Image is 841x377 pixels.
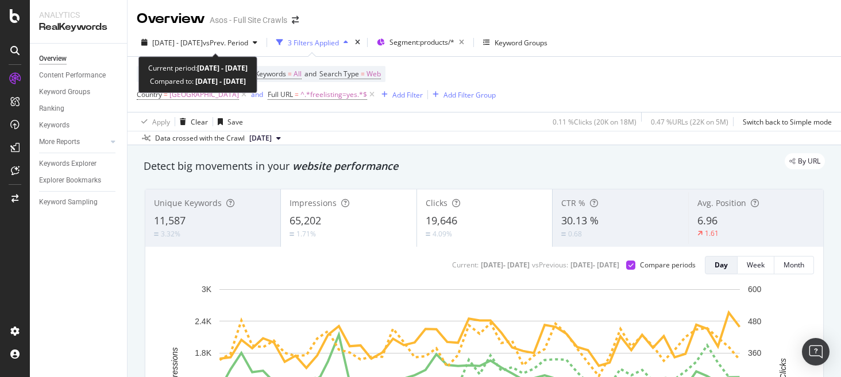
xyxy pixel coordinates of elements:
div: Add Filter [392,90,423,100]
a: Content Performance [39,69,119,81]
div: RealKeywords [39,21,118,34]
a: Keyword Sampling [39,196,119,208]
text: 480 [748,317,762,326]
button: Add Filter Group [428,88,496,102]
text: 3K [202,285,212,294]
span: 2025 Aug. 26th [249,133,272,143]
div: Compare periods [640,260,696,270]
a: Explorer Bookmarks [39,174,119,186]
span: By URL [798,158,820,165]
span: Avg. Position [697,197,746,208]
text: 1.8K [195,348,211,357]
div: Current: [452,260,479,270]
a: Overview [39,53,119,65]
button: Keyword Groups [479,33,552,52]
div: and [251,90,263,99]
div: Data crossed with the Crawl [155,133,245,143]
div: Keywords Explorer [39,158,97,170]
span: Country [137,90,162,99]
div: Month [784,260,804,270]
div: legacy label [785,153,825,169]
div: Ranking [39,103,64,115]
div: Switch back to Simple mode [743,117,832,127]
div: Analytics [39,9,118,21]
div: Keywords [39,119,70,131]
text: 600 [748,285,762,294]
a: Keywords [39,119,119,131]
div: Explorer Bookmarks [39,174,101,186]
span: Keywords [255,69,286,79]
div: Compared to: [150,75,246,88]
div: times [353,37,362,48]
b: [DATE] - [DATE] [197,63,248,73]
span: Impressions [290,197,337,208]
span: and [304,69,317,79]
div: 0.11 % Clicks ( 20K on 18M ) [553,117,636,127]
span: = [288,69,292,79]
div: Day [715,260,728,270]
span: Clicks [426,197,447,208]
button: Clear [175,112,208,131]
button: and [251,89,263,100]
div: 3 Filters Applied [288,38,339,48]
button: Switch back to Simple mode [738,112,832,131]
a: More Reports [39,136,107,148]
img: Equal [290,232,294,236]
div: [DATE] - [DATE] [481,260,530,270]
a: Keyword Groups [39,86,119,98]
button: [DATE] [245,131,286,145]
button: [DATE] - [DATE]vsPrev. Period [137,33,262,52]
img: Equal [426,232,430,236]
span: Web [367,66,381,82]
b: [DATE] - [DATE] [194,76,246,86]
a: Keywords Explorer [39,158,119,170]
div: Open Intercom Messenger [802,338,830,366]
div: 1.61 [705,228,719,238]
span: [GEOGRAPHIC_DATA] [169,87,239,103]
div: 3.32% [161,229,180,239]
span: = [361,69,365,79]
span: [DATE] - [DATE] [152,38,203,48]
div: 1.71% [296,229,316,239]
span: = [295,90,299,99]
button: Week [738,256,774,274]
div: Save [227,117,243,127]
span: Unique Keywords [154,197,222,208]
div: Keyword Groups [39,86,90,98]
div: [DATE] - [DATE] [570,260,619,270]
button: Day [705,256,738,274]
span: Full URL [268,90,293,99]
span: 65,202 [290,213,321,227]
span: 6.96 [697,213,717,227]
div: Week [747,260,765,270]
span: Search Type [319,69,359,79]
div: Clear [191,117,208,127]
div: Overview [137,9,205,29]
div: Keyword Sampling [39,196,98,208]
div: 0.47 % URLs ( 22K on 5M ) [651,117,728,127]
div: arrow-right-arrow-left [292,16,299,24]
div: vs Previous : [532,260,568,270]
text: 360 [748,348,762,357]
button: Add Filter [377,88,423,102]
span: 19,646 [426,213,457,227]
span: CTR % [561,197,585,208]
text: 2.4K [195,317,211,326]
div: Current period: [148,61,248,75]
a: Ranking [39,103,119,115]
div: Keyword Groups [495,38,547,48]
img: Equal [561,232,566,236]
div: Asos - Full Site Crawls [210,14,287,26]
div: 4.09% [433,229,452,239]
div: More Reports [39,136,80,148]
span: ^.*freelisting=yes.*$ [300,87,367,103]
div: 0.68 [568,229,582,239]
span: All [294,66,302,82]
button: Apply [137,112,170,131]
img: Equal [154,232,159,236]
div: Add Filter Group [443,90,496,100]
div: Overview [39,53,67,65]
button: Save [213,112,243,131]
div: Apply [152,117,170,127]
button: Month [774,256,814,274]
